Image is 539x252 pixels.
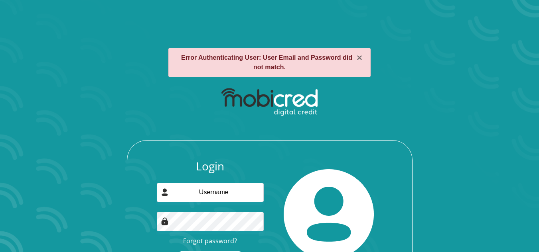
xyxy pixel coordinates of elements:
[157,160,264,173] h3: Login
[183,236,237,245] a: Forgot password?
[157,183,264,202] input: Username
[357,53,362,63] button: ×
[161,217,169,225] img: Image
[221,88,318,116] img: mobicred logo
[161,188,169,196] img: user-icon image
[181,54,352,70] strong: Error Authenticating User: User Email and Password did not match.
